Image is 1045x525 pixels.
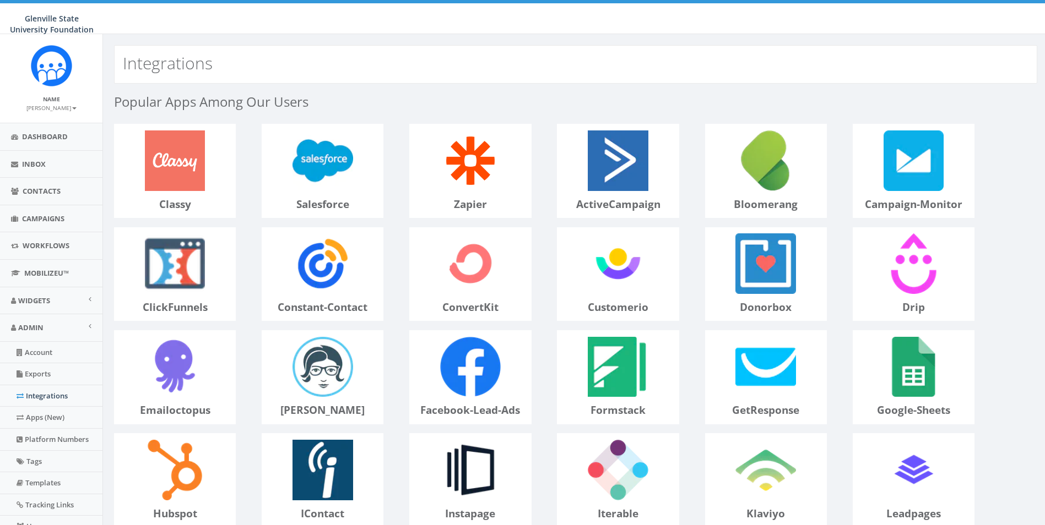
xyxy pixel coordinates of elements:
span: Glenville State University Foundation [10,13,94,35]
img: getResponse-logo [729,331,802,403]
p: facebook-lead-ads [410,403,530,418]
span: Dashboard [22,132,68,141]
p: constant-contact [262,300,383,315]
img: zapier-logo [434,124,507,197]
img: clickFunnels-logo [139,228,212,300]
p: customerio [557,300,678,315]
p: iterable [557,506,678,521]
img: customerio-logo [582,228,654,300]
img: iterable-logo [582,434,654,506]
img: leadpages-logo [878,434,950,506]
p: drip [853,300,974,315]
img: salesforce-logo [286,124,359,197]
h2: Integrations [123,54,213,72]
img: instapage-logo [434,434,507,506]
small: Name [43,95,60,103]
p: hubspot [115,506,235,521]
p: clickFunnels [115,300,235,315]
span: Campaigns [22,214,64,223]
span: Workflows [23,240,69,250]
p: emailoctopus [115,403,235,418]
span: Admin [18,322,44,332]
img: constant-contact-logo [286,228,359,300]
p: convertKit [410,300,530,315]
a: [PERSON_NAME] [26,102,77,112]
img: classy-logo [139,124,212,197]
span: MobilizeU™ [24,268,69,278]
p: instapage [410,506,530,521]
img: emma-logo [286,331,359,403]
img: klaviyo-logo [729,434,802,506]
span: Widgets [18,296,50,305]
p: formstack [557,403,678,418]
p: donorbox [706,300,826,315]
p: activeCampaign [557,197,678,212]
img: Rally_Corp_Icon.png [31,45,72,86]
p: classy [115,197,235,212]
p: google-sheets [853,403,974,418]
img: hubspot-logo [139,434,212,506]
p: [PERSON_NAME] [262,403,383,418]
p: salesforce [262,197,383,212]
p: leadpages [853,506,974,521]
img: facebook-lead-ads-logo [434,331,507,403]
p: campaign-monitor [853,197,974,212]
p: klaviyo [706,506,826,521]
img: convertKit-logo [434,228,507,300]
img: donorbox-logo [729,228,802,300]
p: getResponse [706,403,826,418]
img: google-sheets-logo [878,331,950,403]
img: bloomerang-logo [729,124,802,197]
span: Contacts [23,186,61,196]
img: emailoctopus-logo [139,331,212,403]
img: campaign-monitor-logo [878,124,950,197]
p: bloomerang [706,197,826,212]
span: Inbox [22,159,46,169]
small: [PERSON_NAME] [26,104,77,112]
p: zapier [410,197,530,212]
img: iContact-logo [286,434,359,506]
img: formstack-logo [582,331,654,403]
img: drip-logo [878,228,950,300]
p: iContact [262,506,383,521]
img: activeCampaign-logo [582,124,654,197]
